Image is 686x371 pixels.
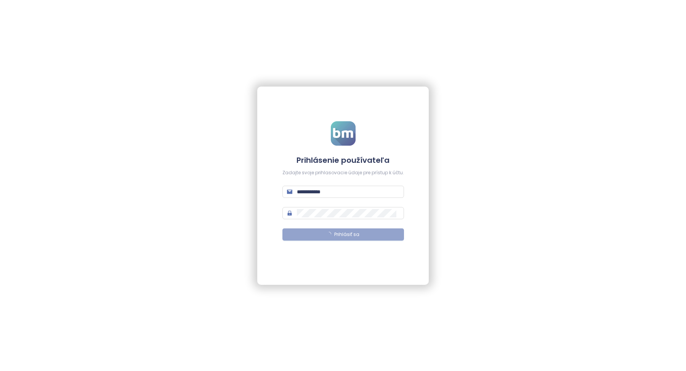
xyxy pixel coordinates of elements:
h4: Prihlásenie používateľa [282,155,404,165]
button: Prihlásiť sa [282,228,404,241]
img: logo [331,121,356,146]
span: mail [287,189,292,194]
span: Prihlásiť sa [334,231,359,238]
span: loading [326,231,332,237]
div: Zadajte svoje prihlasovacie údaje pre prístup k účtu. [282,169,404,177]
span: lock [287,210,292,216]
